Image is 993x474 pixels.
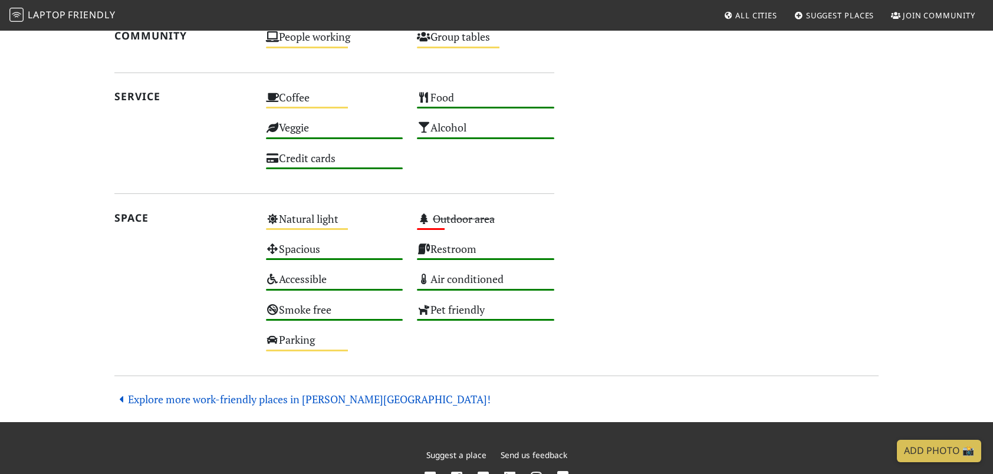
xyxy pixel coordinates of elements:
div: Credit cards [259,149,410,179]
a: Join Community [886,5,980,26]
a: All Cities [719,5,782,26]
div: Veggie [259,118,410,148]
div: Spacious [259,239,410,269]
a: LaptopFriendly LaptopFriendly [9,5,116,26]
h2: Space [114,212,252,224]
a: Suggest Places [790,5,879,26]
img: LaptopFriendly [9,8,24,22]
span: Friendly [68,8,115,21]
div: Coffee [259,88,410,118]
s: Outdoor area [433,212,495,226]
a: Add Photo 📸 [897,440,981,462]
a: Send us feedback [501,449,567,460]
div: Natural light [259,209,410,239]
span: All Cities [735,10,777,21]
h2: Service [114,90,252,103]
span: Join Community [903,10,975,21]
span: Suggest Places [806,10,874,21]
div: Smoke free [259,300,410,330]
span: Laptop [28,8,66,21]
div: Pet friendly [410,300,561,330]
div: People working [259,27,410,57]
h2: Community [114,29,252,42]
div: Alcohol [410,118,561,148]
div: Restroom [410,239,561,269]
div: Parking [259,330,410,360]
div: Air conditioned [410,269,561,299]
a: Suggest a place [426,449,486,460]
div: Food [410,88,561,118]
div: Group tables [410,27,561,57]
a: Explore more work-friendly places in [PERSON_NAME][GEOGRAPHIC_DATA]! [114,392,491,406]
div: Accessible [259,269,410,299]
